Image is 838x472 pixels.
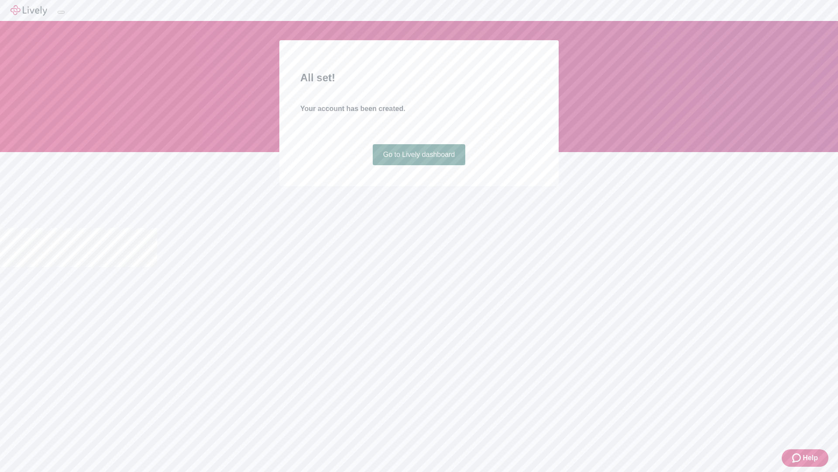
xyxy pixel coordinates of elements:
[792,453,803,463] svg: Zendesk support icon
[803,453,818,463] span: Help
[782,449,828,467] button: Zendesk support iconHelp
[58,11,65,14] button: Log out
[300,104,538,114] h4: Your account has been created.
[373,144,466,165] a: Go to Lively dashboard
[300,70,538,86] h2: All set!
[10,5,47,16] img: Lively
